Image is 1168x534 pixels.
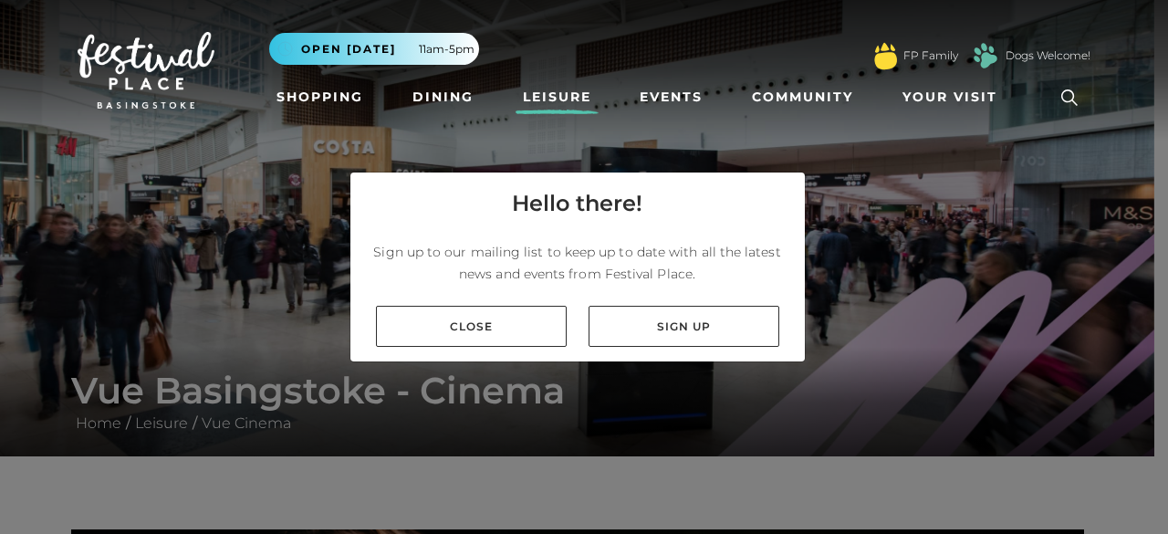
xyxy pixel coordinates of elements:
span: Your Visit [902,88,997,107]
a: Dogs Welcome! [1006,47,1090,64]
p: Sign up to our mailing list to keep up to date with all the latest news and events from Festival ... [365,241,790,285]
img: Festival Place Logo [78,32,214,109]
a: FP Family [903,47,958,64]
a: Community [745,80,860,114]
a: Close [376,306,567,347]
a: Your Visit [895,80,1014,114]
span: Open [DATE] [301,41,396,58]
a: Sign up [589,306,779,347]
h4: Hello there! [512,187,642,220]
span: 11am-5pm [419,41,474,58]
a: Shopping [269,80,370,114]
a: Leisure [516,80,599,114]
a: Dining [405,80,481,114]
button: Open [DATE] 11am-5pm [269,33,479,65]
a: Events [632,80,710,114]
